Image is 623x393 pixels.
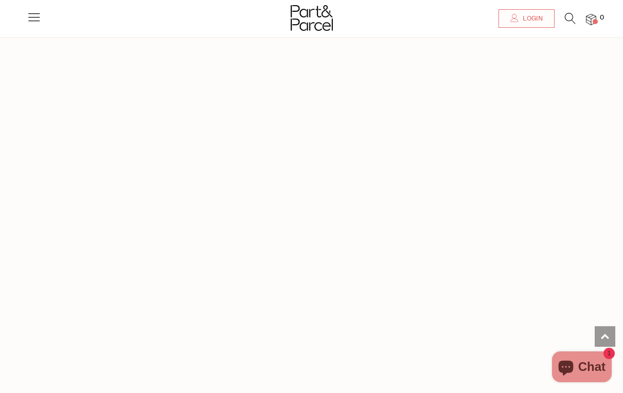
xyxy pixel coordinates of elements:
inbox-online-store-chat: Shopify online store chat [549,351,615,385]
a: Login [499,9,555,28]
a: 0 [586,14,596,25]
h2: The best organic, ethical & sustainable products, in one place. [49,137,327,191]
img: Part&Parcel [291,5,333,31]
a: SHOP AISLES [49,206,124,227]
span: Login [520,14,543,23]
span: 0 [597,13,607,23]
p: HEALTHY PANTRY STAPLES [49,114,327,126]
